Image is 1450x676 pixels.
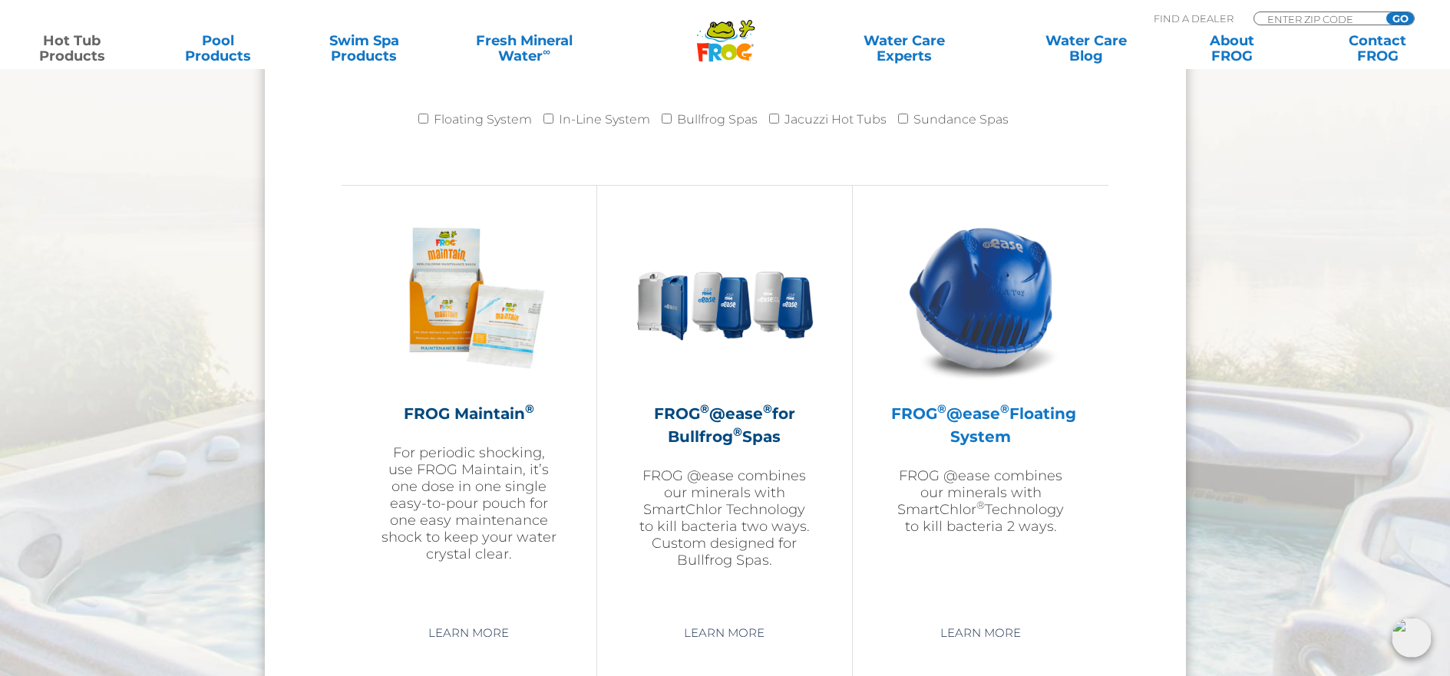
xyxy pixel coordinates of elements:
[380,402,558,425] h2: FROG Maintain
[913,104,1009,135] label: Sundance Spas
[892,209,1070,387] img: hot-tub-product-atease-system-300x300.png
[976,499,985,511] sup: ®
[891,402,1070,448] h2: FROG @ease Floating System
[380,209,558,387] img: Frog_Maintain_Hero-2-v2-300x300.png
[434,104,532,135] label: Floating System
[937,401,946,416] sup: ®
[1266,12,1369,25] input: Zip Code Form
[636,209,814,387] img: bullfrog-product-hero-300x300.png
[307,33,421,64] a: Swim SpaProducts
[677,104,758,135] label: Bullfrog Spas
[636,209,814,608] a: FROG®@ease®for Bullfrog®SpasFROG @ease combines our minerals with SmartChlor Technology to kill b...
[636,402,814,448] h2: FROG @ease for Bullfrog Spas
[666,619,782,647] a: Learn More
[559,104,650,135] label: In-Line System
[525,401,534,416] sup: ®
[15,33,129,64] a: Hot TubProducts
[1175,33,1289,64] a: AboutFROG
[161,33,275,64] a: PoolProducts
[1386,12,1414,25] input: GO
[1154,12,1234,25] p: Find A Dealer
[891,209,1070,608] a: FROG®@ease®Floating SystemFROG @ease combines our minerals with SmartChlor®Technology to kill bac...
[700,401,709,416] sup: ®
[763,401,772,416] sup: ®
[1029,33,1143,64] a: Water CareBlog
[1321,33,1435,64] a: ContactFROG
[733,424,742,439] sup: ®
[636,467,814,569] p: FROG @ease combines our minerals with SmartChlor Technology to kill bacteria two ways. Custom des...
[784,104,887,135] label: Jacuzzi Hot Tubs
[454,33,596,64] a: Fresh MineralWater∞
[380,444,558,562] p: For periodic shocking, use FROG Maintain, it’s one dose in one single easy-to-pour pouch for one ...
[380,209,558,608] a: FROG Maintain®For periodic shocking, use FROG Maintain, it’s one dose in one single easy-to-pour ...
[891,467,1070,535] p: FROG @ease combines our minerals with SmartChlor Technology to kill bacteria 2 ways.
[1000,401,1009,416] sup: ®
[411,619,527,647] a: Learn More
[812,33,996,64] a: Water CareExperts
[923,619,1039,647] a: Learn More
[543,45,550,58] sup: ∞
[1392,618,1432,658] img: openIcon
